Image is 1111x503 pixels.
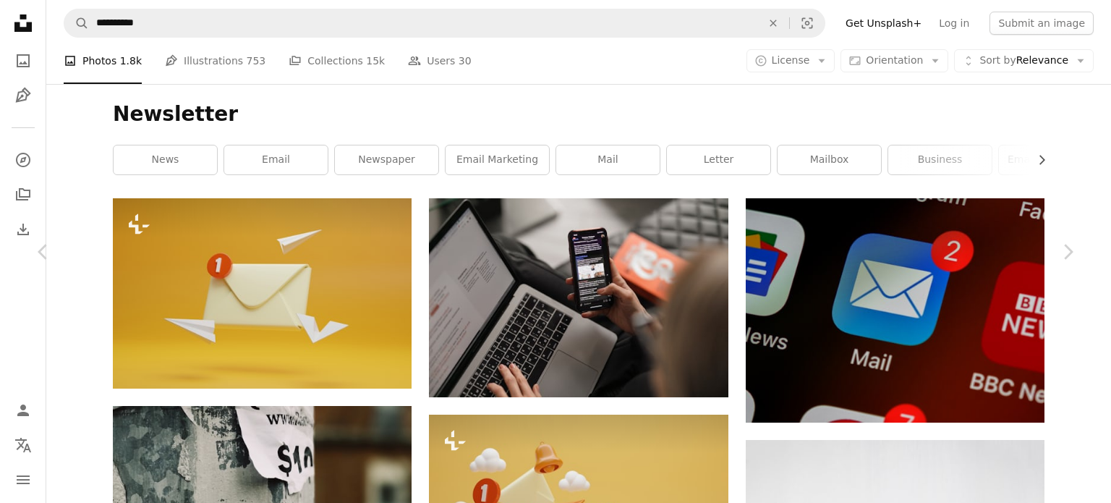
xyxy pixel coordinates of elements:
a: Explore [9,145,38,174]
a: Collections [9,180,38,209]
a: email newsletter [999,145,1102,174]
a: business [888,145,992,174]
a: Log in / Sign up [9,396,38,425]
span: 15k [366,53,385,69]
a: Envelope icon with unread message icon with paper plane on a yellow background Mailing by email. ... [113,287,412,300]
a: person holding black iphone 4 [429,291,728,304]
img: person holding black iphone 4 [429,198,728,397]
h1: Newsletter [113,101,1044,127]
a: Collections 15k [289,38,385,84]
a: Log in [930,12,978,35]
a: email [224,145,328,174]
a: Next [1024,182,1111,321]
a: Get Unsplash+ [837,12,930,35]
a: news [114,145,217,174]
span: Orientation [866,54,923,66]
button: Sort byRelevance [954,49,1094,72]
a: Photos [9,46,38,75]
span: Sort by [979,54,1016,66]
a: mail [556,145,660,174]
button: Language [9,431,38,460]
button: Submit an image [989,12,1094,35]
img: Envelope icon with unread message icon with paper plane on a yellow background Mailing by email. ... [113,198,412,389]
span: 30 [459,53,472,69]
form: Find visuals sitewide [64,9,825,38]
span: License [772,54,810,66]
button: Clear [757,9,789,37]
span: 753 [247,53,266,69]
button: License [746,49,835,72]
a: mailbox [778,145,881,174]
button: Visual search [790,9,825,37]
button: Search Unsplash [64,9,89,37]
button: Orientation [840,49,948,72]
img: blue and white logo guessing game [746,198,1044,423]
a: newspaper [335,145,438,174]
a: Illustrations [9,81,38,110]
a: Illustrations 753 [165,38,265,84]
a: Users 30 [408,38,472,84]
a: email marketing [446,145,549,174]
a: blue and white logo guessing game [746,303,1044,316]
a: letter [667,145,770,174]
span: Relevance [979,54,1068,68]
button: scroll list to the right [1029,145,1044,174]
button: Menu [9,465,38,494]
